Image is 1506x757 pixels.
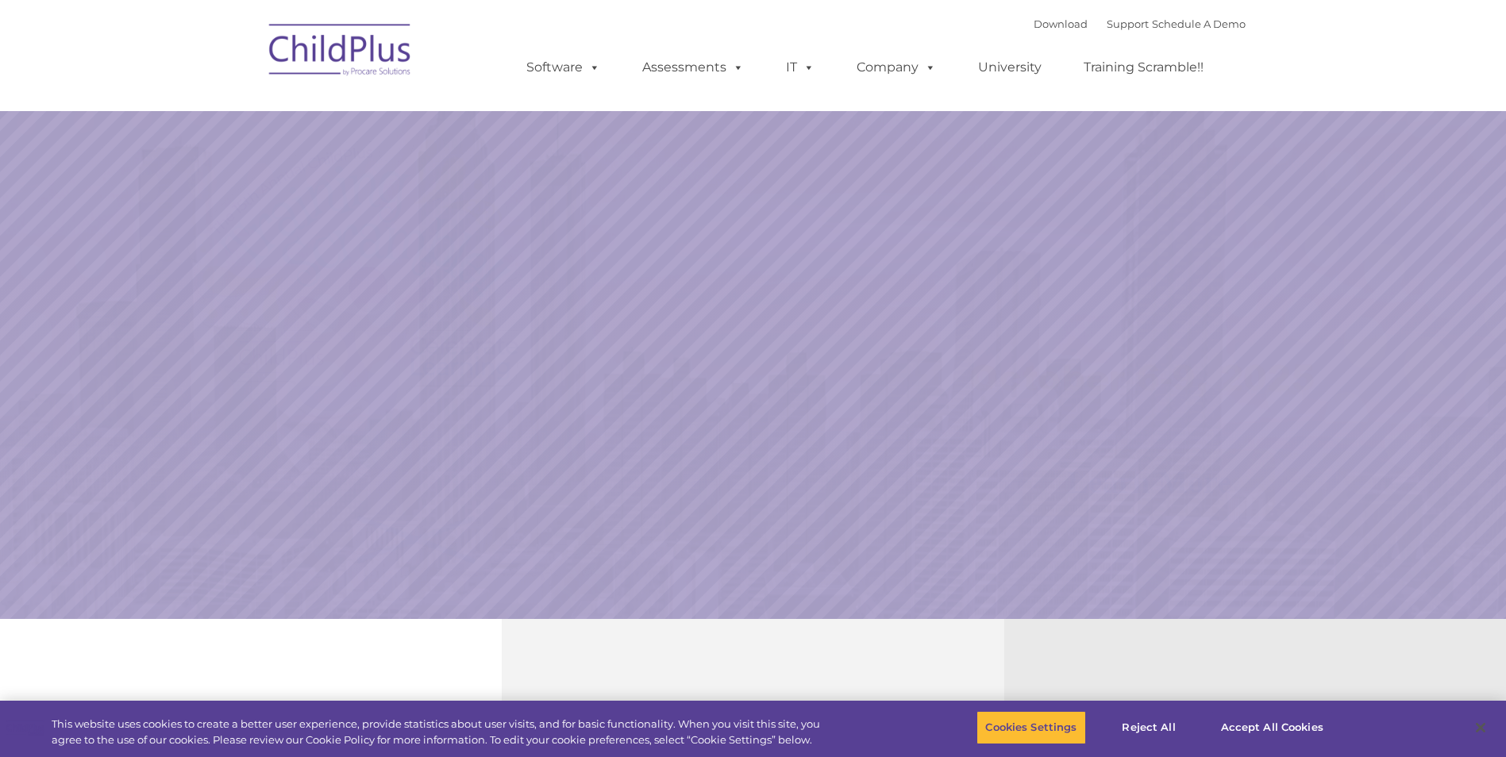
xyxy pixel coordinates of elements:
a: Assessments [626,52,760,83]
a: IT [770,52,830,83]
a: Company [841,52,952,83]
a: Download [1034,17,1088,30]
font: | [1034,17,1246,30]
img: ChildPlus by Procare Solutions [261,13,420,92]
a: Software [510,52,616,83]
button: Cookies Settings [976,711,1085,744]
a: Schedule A Demo [1152,17,1246,30]
button: Accept All Cookies [1212,711,1332,744]
button: Close [1463,710,1498,745]
a: University [962,52,1057,83]
a: Support [1107,17,1149,30]
button: Reject All [1100,711,1199,744]
div: This website uses cookies to create a better user experience, provide statistics about user visit... [52,717,828,747]
a: Training Scramble!! [1068,52,1219,83]
a: Learn More [1023,449,1275,516]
